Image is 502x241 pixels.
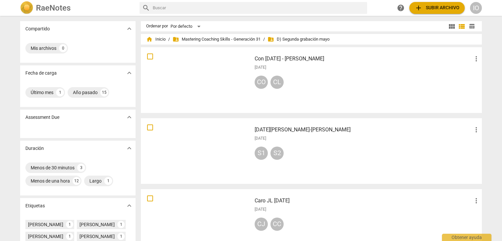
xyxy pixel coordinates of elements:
[124,24,134,34] button: Mostrar más
[117,221,125,228] div: 1
[173,36,179,43] span: folder_shared
[409,2,465,14] button: Subir
[255,55,472,63] h3: Con 2 Mayo - Iva Carabetta
[472,197,480,205] span: more_vert
[79,221,115,228] div: [PERSON_NAME]
[25,202,45,209] p: Etiquetas
[171,21,203,32] div: Por defecto
[31,89,53,96] div: Último mes
[255,218,268,231] div: CJ
[448,22,456,30] span: view_module
[143,120,480,182] a: [DATE][PERSON_NAME]-[PERSON_NAME][DATE]S1S2
[168,37,170,42] span: /
[395,2,407,14] a: Obtener ayuda
[146,36,153,43] span: home
[20,1,33,15] img: Logo
[146,24,168,29] div: Ordenar por
[25,25,50,32] p: Compartido
[255,147,268,160] div: S1
[255,126,472,134] h3: 2º de mayo-Lourdes Pereyra
[104,177,112,185] div: 1
[100,88,108,96] div: 15
[146,36,166,43] span: Inicio
[125,144,133,152] span: expand_more
[73,177,80,185] div: 12
[467,21,477,31] button: Tabla
[125,113,133,121] span: expand_more
[28,221,63,228] div: [PERSON_NAME]
[270,147,284,160] div: S2
[89,178,102,184] div: Largo
[263,37,265,42] span: /
[36,3,71,13] h2: RaeNotes
[66,233,73,240] div: 1
[415,4,423,12] span: add
[447,21,457,31] button: Cuadrícula
[28,233,63,240] div: [PERSON_NAME]
[124,112,134,122] button: Mostrar más
[458,22,466,30] span: view_list
[31,45,56,52] div: Mis archivos
[255,136,266,141] span: [DATE]
[117,233,125,240] div: 1
[457,21,467,31] button: Lista
[25,145,44,152] p: Duración
[267,36,274,43] span: folder_shared
[255,76,268,89] div: CO
[255,197,472,205] h3: Caro JL 22-05-2025
[270,218,284,231] div: CC
[469,23,475,29] span: table_chart
[73,89,98,96] div: Año pasado
[267,36,329,43] span: D) Segunda grabación mayo
[153,3,364,13] input: Buscar
[255,65,266,70] span: [DATE]
[470,2,482,14] button: IO
[20,1,134,15] a: LogoRaeNotes
[255,207,266,212] span: [DATE]
[59,44,67,52] div: 0
[31,178,70,184] div: Menos de una hora
[143,50,480,111] a: Con [DATE] - [PERSON_NAME][DATE]COCL
[125,69,133,77] span: expand_more
[79,233,115,240] div: [PERSON_NAME]
[270,76,284,89] div: CL
[25,114,59,121] p: Assessment Due
[56,88,64,96] div: 1
[142,4,150,12] span: search
[124,143,134,153] button: Mostrar más
[173,36,261,43] span: Mastering Coaching Skills - Generación 31
[66,221,73,228] div: 1
[415,4,459,12] span: Subir archivo
[124,201,134,211] button: Mostrar más
[397,4,405,12] span: help
[472,55,480,63] span: more_vert
[125,25,133,33] span: expand_more
[472,126,480,134] span: more_vert
[125,202,133,210] span: expand_more
[442,234,491,241] div: Obtener ayuda
[25,70,57,77] p: Fecha de carga
[124,68,134,78] button: Mostrar más
[77,164,85,172] div: 3
[31,164,75,171] div: Menos de 30 minutos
